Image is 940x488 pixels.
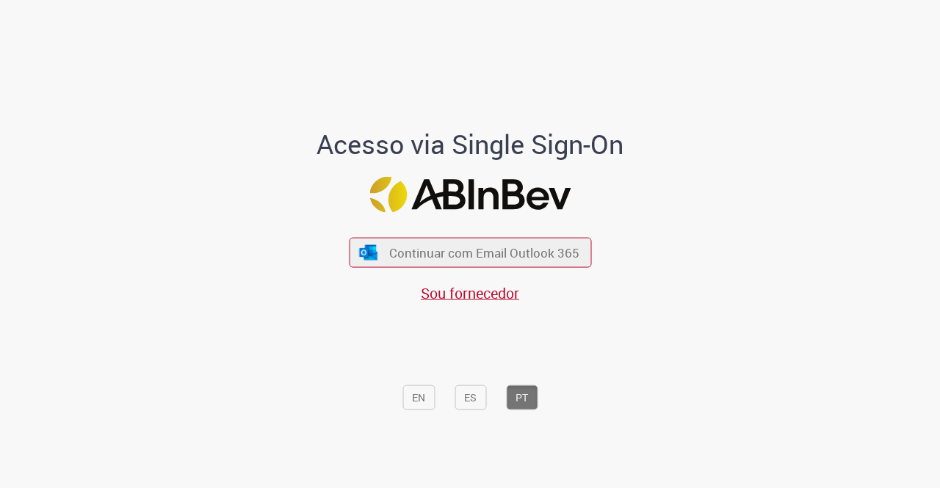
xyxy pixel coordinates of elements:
h1: Acesso via Single Sign-On [267,130,674,159]
button: PT [506,385,538,410]
a: Sou fornecedor [421,283,519,303]
button: ES [455,385,486,410]
img: ícone Azure/Microsoft 360 [358,244,379,260]
button: EN [402,385,435,410]
span: Continuar com Email Outlook 365 [389,244,579,261]
img: Logo ABInBev [369,176,571,212]
button: ícone Azure/Microsoft 360 Continuar com Email Outlook 365 [349,238,591,268]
